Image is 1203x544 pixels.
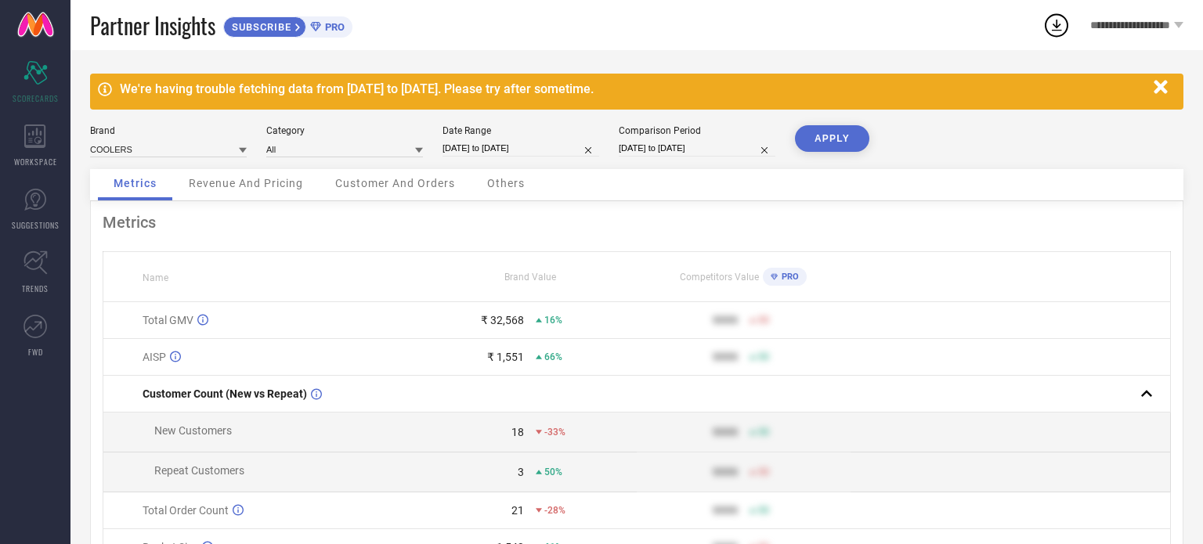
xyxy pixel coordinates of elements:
[713,426,738,438] div: 9999
[758,315,769,326] span: 50
[14,156,57,168] span: WORKSPACE
[335,177,455,189] span: Customer And Orders
[143,387,307,400] span: Customer Count (New vs Repeat)
[154,464,244,477] span: Repeat Customers
[13,92,59,104] span: SCORECARDS
[443,140,599,157] input: Select date range
[487,177,525,189] span: Others
[321,21,345,33] span: PRO
[223,13,352,38] a: SUBSCRIBEPRO
[103,213,1171,232] div: Metrics
[758,505,769,516] span: 50
[518,466,524,478] div: 3
[1042,11,1071,39] div: Open download list
[114,177,157,189] span: Metrics
[758,351,769,362] span: 50
[511,504,524,517] div: 21
[544,315,562,326] span: 16%
[544,427,565,438] span: -33%
[143,504,229,517] span: Total Order Count
[22,283,49,294] span: TRENDS
[143,351,166,363] span: AISP
[619,140,775,157] input: Select comparison period
[758,427,769,438] span: 50
[12,219,60,231] span: SUGGESTIONS
[143,314,193,326] span: Total GMV
[713,504,738,517] div: 9999
[544,505,565,516] span: -28%
[154,424,232,437] span: New Customers
[189,177,303,189] span: Revenue And Pricing
[758,467,769,477] span: 50
[143,272,168,283] span: Name
[680,272,759,283] span: Competitors Value
[544,467,562,477] span: 50%
[544,351,562,362] span: 66%
[90,9,215,41] span: Partner Insights
[713,351,738,363] div: 9999
[504,272,556,283] span: Brand Value
[28,346,43,358] span: FWD
[481,314,524,326] div: ₹ 32,568
[487,351,524,363] div: ₹ 1,551
[713,466,738,478] div: 9999
[795,125,869,152] button: APPLY
[266,125,423,136] div: Category
[778,272,799,282] span: PRO
[619,125,775,136] div: Comparison Period
[713,314,738,326] div: 9999
[120,81,1146,96] div: We're having trouble fetching data from [DATE] to [DATE]. Please try after sometime.
[443,125,599,136] div: Date Range
[90,125,247,136] div: Brand
[224,21,295,33] span: SUBSCRIBE
[511,426,524,438] div: 18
